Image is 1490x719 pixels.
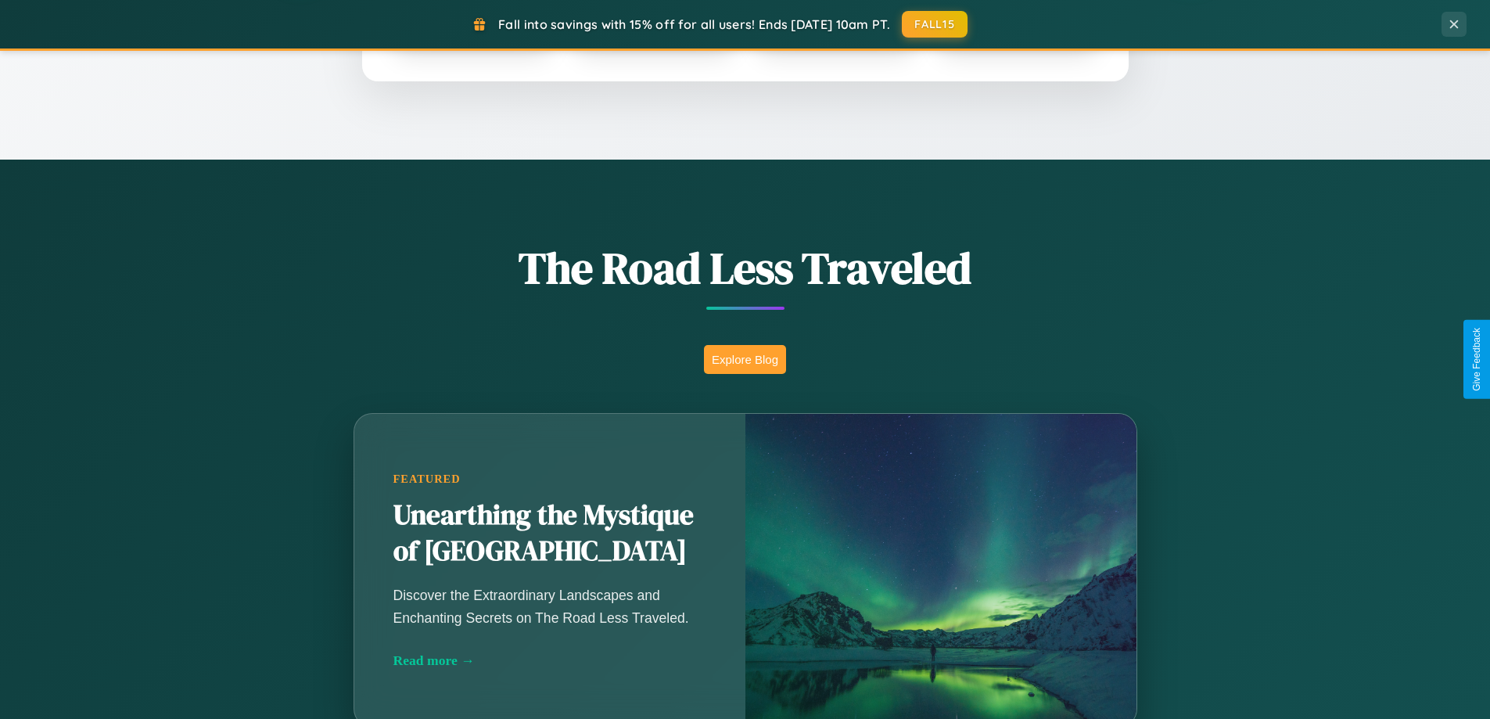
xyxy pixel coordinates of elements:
div: Featured [393,473,706,486]
h2: Unearthing the Mystique of [GEOGRAPHIC_DATA] [393,498,706,570]
p: Discover the Extraordinary Landscapes and Enchanting Secrets on The Road Less Traveled. [393,584,706,628]
div: Give Feedback [1471,328,1482,391]
div: Read more → [393,652,706,669]
button: FALL15 [902,11,968,38]
span: Fall into savings with 15% off for all users! Ends [DATE] 10am PT. [498,16,890,32]
button: Explore Blog [704,345,786,374]
h1: The Road Less Traveled [276,238,1215,298]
